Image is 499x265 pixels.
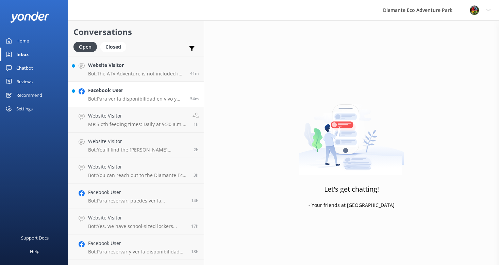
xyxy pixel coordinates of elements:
p: Bot: You can reach out to the Diamante Eco Adventure Park team by calling [PHONE_NUMBER], sending... [88,172,188,178]
a: Website VisitorBot:You'll find the [PERSON_NAME][GEOGRAPHIC_DATA] at [GEOGRAPHIC_DATA], located a... [68,132,204,158]
div: Closed [100,42,126,52]
span: Sep 03 2025 09:24pm (UTC -06:00) America/Costa_Rica [191,198,199,204]
div: Settings [16,102,33,116]
h4: Facebook User [88,87,185,94]
h4: Facebook User [88,189,186,196]
div: Home [16,34,29,48]
div: Chatbot [16,61,33,75]
p: Bot: You'll find the [PERSON_NAME][GEOGRAPHIC_DATA] at [GEOGRAPHIC_DATA], located at RIU Hotel [S... [88,147,188,153]
div: Inbox [16,48,29,61]
span: Sep 03 2025 04:57pm (UTC -06:00) America/Costa_Rica [191,249,199,254]
h4: Website Visitor [88,163,188,171]
span: Sep 03 2025 06:25pm (UTC -06:00) America/Costa_Rica [191,223,199,229]
h4: Website Visitor [88,61,185,69]
p: Bot: Para reservar, puedes ver la disponibilidad en vivo y hacer tu reserva en el siguiente enlac... [88,198,186,204]
h3: Let's get chatting! [324,184,379,195]
div: Recommend [16,88,42,102]
h4: Website Visitor [88,214,186,222]
div: Support Docs [21,231,49,245]
a: Website VisitorMe:Sloth feeding times: Daily at 9:30 a.m., 12:30 p.m., and 3:30 p.m. (Animal Sanc... [68,107,204,132]
h2: Conversations [73,25,199,38]
a: Website VisitorBot:You can reach out to the Diamante Eco Adventure Park team by calling [PHONE_NU... [68,158,204,183]
div: Help [30,245,39,258]
a: Facebook UserBot:Para reservar y ver la disponibilidad en tiempo real, puedes hacerlo en línea a ... [68,234,204,260]
p: Bot: Para reservar y ver la disponibilidad en tiempo real, puedes hacerlo en línea a través de es... [88,249,186,255]
span: Sep 04 2025 09:28am (UTC -06:00) America/Costa_Rica [194,147,199,153]
span: Sep 04 2025 09:57am (UTC -06:00) America/Costa_Rica [194,121,199,127]
img: 831-1756915225.png [469,5,480,15]
p: Me: Sloth feeding times: Daily at 9:30 a.m., 12:30 p.m., and 3:30 p.m. (Animal Sanctuary). Arrive... [88,121,187,127]
img: artwork of a man stealing a conversation from at giant smartphone [299,90,404,175]
span: Sep 04 2025 11:10am (UTC -06:00) America/Costa_Rica [190,70,199,76]
a: Facebook UserBot:Para ver la disponibilidad en vivo y reservar su pase o tour en [GEOGRAPHIC_DATA... [68,82,204,107]
a: Closed [100,43,130,50]
h4: Website Visitor [88,112,187,120]
span: Sep 04 2025 10:57am (UTC -06:00) America/Costa_Rica [190,96,199,102]
span: Sep 04 2025 08:45am (UTC -06:00) America/Costa_Rica [194,172,199,178]
div: Reviews [16,75,33,88]
a: Facebook UserBot:Para reservar, puedes ver la disponibilidad en vivo y hacer tu reserva en el sig... [68,183,204,209]
h4: Website Visitor [88,138,188,145]
p: - Your friends at [GEOGRAPHIC_DATA] [309,201,395,209]
p: Bot: Para ver la disponibilidad en vivo y reservar su pase o tour en [GEOGRAPHIC_DATA], haga clic... [88,96,185,102]
div: Open [73,42,97,52]
a: Open [73,43,100,50]
p: Bot: Yes, we have school-sized lockers available for personal items. If you have larger luggage, ... [88,223,186,229]
h4: Facebook User [88,240,186,247]
img: yonder-white-logo.png [10,12,49,23]
a: Website VisitorBot:The ATV Adventure is not included in the Adventure Pass. It's a separate, thri... [68,56,204,82]
a: Website VisitorBot:Yes, we have school-sized lockers available for personal items. If you have la... [68,209,204,234]
p: Bot: The ATV Adventure is not included in the Adventure Pass. It's a separate, thrilling experien... [88,71,185,77]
